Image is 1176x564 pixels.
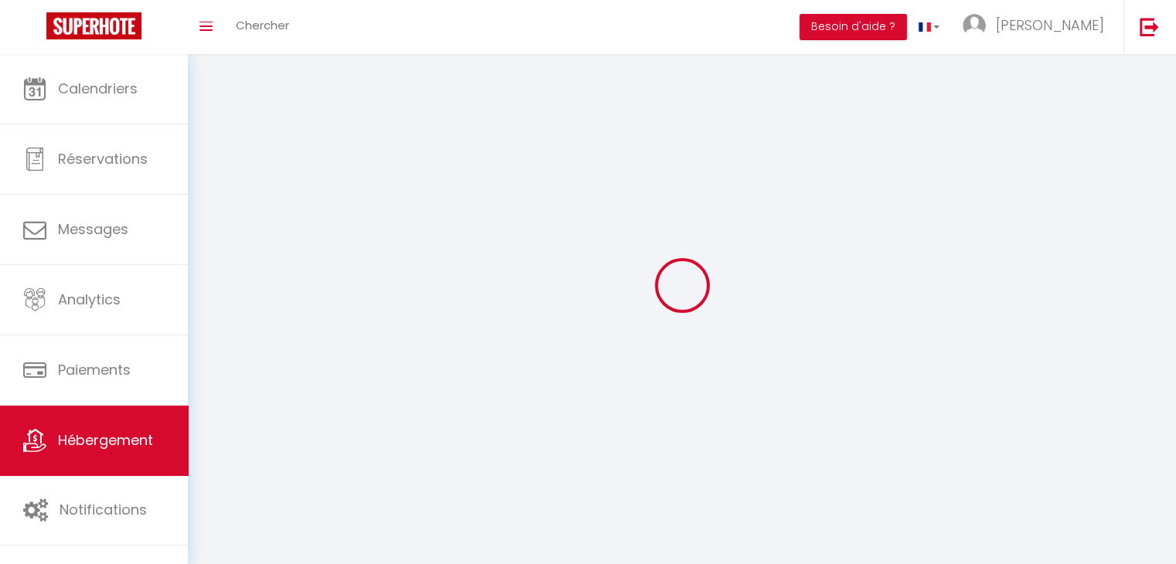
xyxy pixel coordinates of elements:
[236,17,289,33] span: Chercher
[1110,494,1164,552] iframe: Chat
[58,149,148,168] span: Réservations
[58,79,138,98] span: Calendriers
[60,500,147,519] span: Notifications
[963,14,986,37] img: ...
[58,360,131,379] span: Paiements
[58,219,128,239] span: Messages
[12,6,59,53] button: Ouvrir le widget de chat LiveChat
[1140,17,1159,36] img: logout
[58,430,153,450] span: Hébergement
[996,15,1104,35] span: [PERSON_NAME]
[799,14,907,40] button: Besoin d'aide ?
[46,12,141,39] img: Super Booking
[58,290,121,309] span: Analytics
